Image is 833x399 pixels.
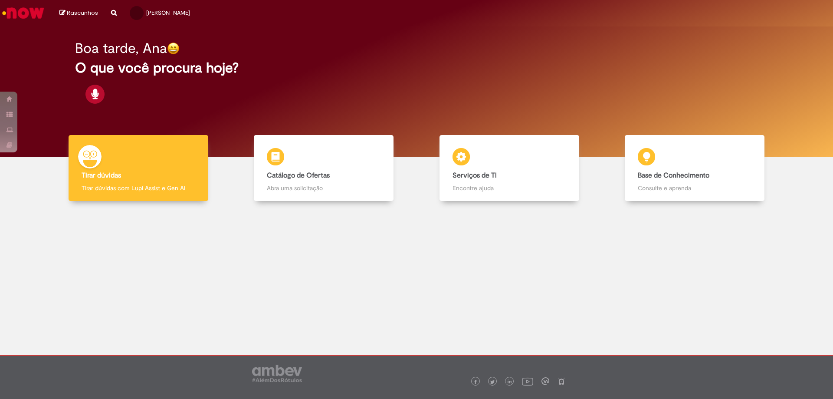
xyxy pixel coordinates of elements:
[1,4,46,22] img: ServiceNow
[82,184,195,192] p: Tirar dúvidas com Lupi Assist e Gen Ai
[453,184,566,192] p: Encontre ajuda
[541,377,549,385] img: logo_footer_workplace.png
[416,135,602,201] a: Serviços de TI Encontre ajuda
[75,60,758,76] h2: O que você procura hoje?
[67,9,98,17] span: Rascunhos
[75,41,167,56] h2: Boa tarde, Ana
[522,376,533,387] img: logo_footer_youtube.png
[508,379,512,385] img: logo_footer_linkedin.png
[473,380,478,384] img: logo_footer_facebook.png
[267,184,380,192] p: Abra uma solicitação
[46,135,231,201] a: Tirar dúvidas Tirar dúvidas com Lupi Assist e Gen Ai
[59,9,98,17] a: Rascunhos
[167,42,180,55] img: happy-face.png
[638,171,709,180] b: Base de Conhecimento
[490,380,495,384] img: logo_footer_twitter.png
[453,171,497,180] b: Serviços de TI
[146,9,190,16] span: [PERSON_NAME]
[638,184,751,192] p: Consulte e aprenda
[231,135,417,201] a: Catálogo de Ofertas Abra uma solicitação
[602,135,788,201] a: Base de Conhecimento Consulte e aprenda
[252,365,302,382] img: logo_footer_ambev_rotulo_gray.png
[267,171,330,180] b: Catálogo de Ofertas
[82,171,121,180] b: Tirar dúvidas
[558,377,565,385] img: logo_footer_naosei.png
